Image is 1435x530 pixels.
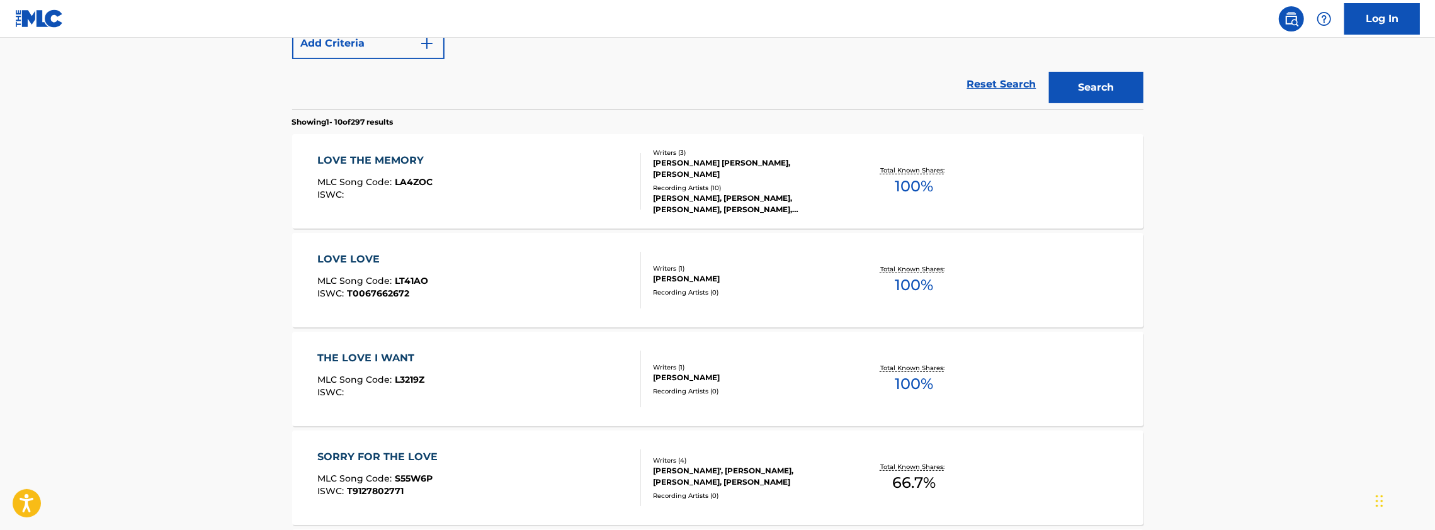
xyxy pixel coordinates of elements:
[653,491,843,500] div: Recording Artists ( 0 )
[317,153,433,168] div: LOVE THE MEMORY
[395,176,433,188] span: LA4ZOC
[347,288,409,299] span: T0067662672
[347,485,404,497] span: T9127802771
[653,157,843,180] div: [PERSON_NAME] [PERSON_NAME], [PERSON_NAME]
[1049,72,1143,103] button: Search
[961,70,1043,98] a: Reset Search
[653,148,843,157] div: Writers ( 3 )
[317,189,347,200] span: ISWC :
[653,288,843,297] div: Recording Artists ( 0 )
[653,456,843,465] div: Writers ( 4 )
[292,431,1143,525] a: SORRY FOR THE LOVEMLC Song Code:S55W6PISWC:T9127802771Writers (4)[PERSON_NAME]', [PERSON_NAME], [...
[317,374,395,385] span: MLC Song Code :
[880,462,948,471] p: Total Known Shares:
[292,233,1143,327] a: LOVE LOVEMLC Song Code:LT41AOISWC:T0067662672Writers (1)[PERSON_NAME]Recording Artists (0)Total K...
[892,471,936,494] span: 66.7 %
[653,372,843,383] div: [PERSON_NAME]
[653,273,843,285] div: [PERSON_NAME]
[292,332,1143,426] a: THE LOVE I WANTMLC Song Code:L3219ZISWC:Writers (1)[PERSON_NAME]Recording Artists (0)Total Known ...
[1344,3,1420,35] a: Log In
[880,166,948,175] p: Total Known Shares:
[880,363,948,373] p: Total Known Shares:
[317,473,395,484] span: MLC Song Code :
[395,374,424,385] span: L3219Z
[895,373,933,395] span: 100 %
[1376,482,1383,520] div: Drag
[653,183,843,193] div: Recording Artists ( 10 )
[292,116,394,128] p: Showing 1 - 10 of 297 results
[292,134,1143,228] a: LOVE THE MEMORYMLC Song Code:LA4ZOCISWC:Writers (3)[PERSON_NAME] [PERSON_NAME], [PERSON_NAME]Reco...
[895,274,933,296] span: 100 %
[317,386,347,398] span: ISWC :
[653,363,843,372] div: Writers ( 1 )
[15,9,64,28] img: MLC Logo
[292,28,445,59] button: Add Criteria
[895,175,933,198] span: 100 %
[317,288,347,299] span: ISWC :
[419,36,434,51] img: 9d2ae6d4665cec9f34b9.svg
[653,465,843,488] div: [PERSON_NAME]', [PERSON_NAME], [PERSON_NAME], [PERSON_NAME]
[653,264,843,273] div: Writers ( 1 )
[653,193,843,215] div: [PERSON_NAME], [PERSON_NAME], [PERSON_NAME], [PERSON_NAME], [PERSON_NAME]
[1284,11,1299,26] img: search
[317,485,347,497] span: ISWC :
[1317,11,1332,26] img: help
[317,449,444,465] div: SORRY FOR THE LOVE
[1312,6,1337,31] div: Help
[317,252,428,267] div: LOVE LOVE
[317,176,395,188] span: MLC Song Code :
[395,473,433,484] span: S55W6P
[880,264,948,274] p: Total Known Shares:
[1372,470,1435,530] iframe: Chat Widget
[317,351,424,366] div: THE LOVE I WANT
[395,275,428,286] span: LT41AO
[653,386,843,396] div: Recording Artists ( 0 )
[1279,6,1304,31] a: Public Search
[317,275,395,286] span: MLC Song Code :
